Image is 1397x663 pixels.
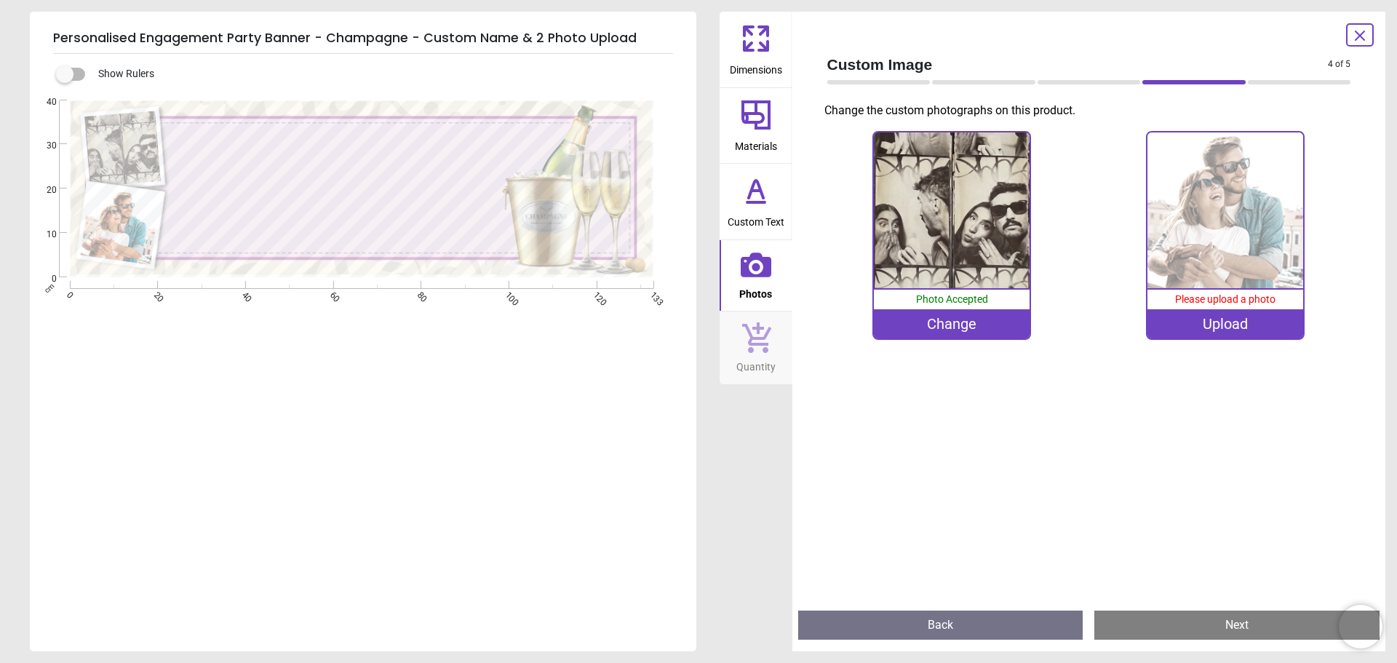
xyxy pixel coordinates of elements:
span: 80 [415,290,424,299]
span: Please upload a photo [1175,293,1275,305]
button: Custom Text [720,164,792,239]
span: 30 [29,140,57,152]
div: Show Rulers [65,65,696,83]
span: 100 [502,290,512,299]
span: 120 [590,290,600,299]
span: 133 [647,290,656,299]
span: 10 [29,229,57,241]
span: 20 [29,184,57,196]
button: Dimensions [720,12,792,87]
span: Photo Accepted [916,293,988,305]
div: Change [874,309,1030,338]
button: Back [798,611,1083,640]
span: 0 [29,273,57,285]
p: Change the custom photographs on this product. [824,103,1363,119]
span: Dimensions [730,56,782,78]
div: Upload [1147,309,1303,338]
span: Custom Image [827,54,1329,75]
span: 4 of 5 [1328,58,1350,71]
button: Materials [720,88,792,164]
span: 40 [239,290,248,299]
span: Materials [735,132,777,154]
span: 60 [327,290,336,299]
button: Photos [720,240,792,311]
span: cm [42,282,55,295]
button: Next [1094,611,1380,640]
span: Photos [739,280,772,302]
span: 20 [151,290,161,299]
span: 40 [29,96,57,108]
iframe: Brevo live chat [1339,605,1382,648]
span: Quantity [736,353,776,375]
span: Custom Text [728,208,784,230]
span: 0 [63,290,73,299]
button: Quantity [720,311,792,384]
h5: Personalised Engagement Party Banner - Champagne - Custom Name & 2 Photo Upload [53,23,673,54]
